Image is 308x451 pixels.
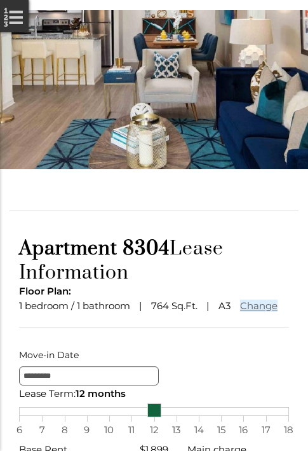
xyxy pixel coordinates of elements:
span: 764 [151,300,169,312]
span: A3 [218,300,231,312]
span: 15 [215,422,227,438]
span: 14 [192,422,205,438]
span: 10 [103,422,116,438]
h1: Lease Information [19,237,289,285]
span: 1 bedroom / 1 bathroom [19,300,130,312]
span: 12 months [76,387,126,399]
span: 7 [36,422,48,438]
input: Move-in Date edit selected 8/15/2025 [19,366,159,385]
span: Floor Plan: [19,285,71,297]
span: 9 [81,422,93,438]
a: Change [240,300,278,312]
span: 16 [237,422,250,438]
span: 6 [13,422,25,438]
span: 17 [260,422,272,438]
span: 13 [170,422,183,438]
div: Lease Term: [19,385,289,402]
span: Sq.Ft. [171,300,198,312]
span: 11 [125,422,138,438]
span: Apartment 8304 [19,237,170,261]
span: 12 [148,422,161,438]
label: Move-in Date [19,347,289,363]
span: 8 [58,422,71,438]
span: 18 [282,422,295,438]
